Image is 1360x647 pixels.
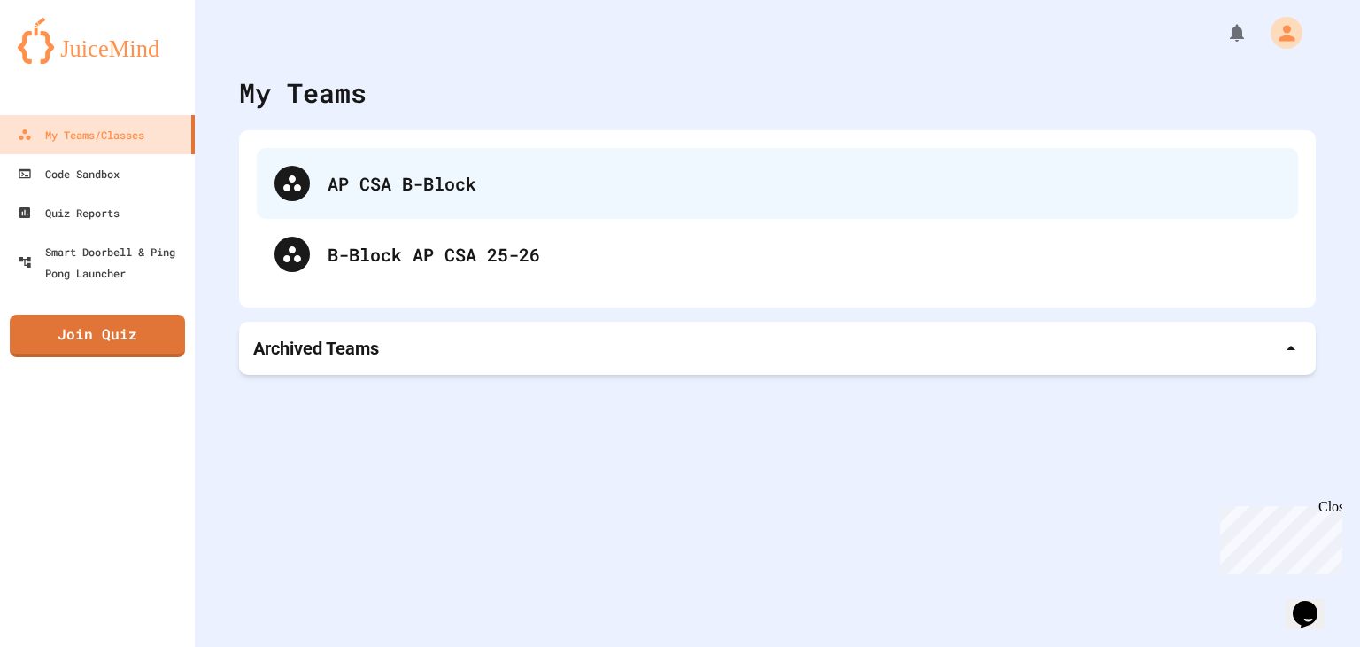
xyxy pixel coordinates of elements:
[328,241,1280,268] div: B-Block AP CSA 25-26
[18,241,188,284] div: Smart Doorbell & Ping Pong Launcher
[7,7,122,113] div: Chat with us now!Close
[18,163,120,184] div: Code Sandbox
[1213,499,1342,574] iframe: chat widget
[253,336,379,361] p: Archived Teams
[18,124,144,145] div: My Teams/Classes
[239,73,367,113] div: My Teams
[10,315,185,357] a: Join Quiz
[18,18,177,64] img: logo-orange.svg
[257,219,1298,290] div: B-Block AP CSA 25-26
[257,148,1298,219] div: AP CSA B-Block
[328,170,1280,197] div: AP CSA B-Block
[18,202,120,223] div: Quiz Reports
[1286,576,1342,629] iframe: chat widget
[1252,12,1307,53] div: My Account
[1194,18,1252,48] div: My Notifications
